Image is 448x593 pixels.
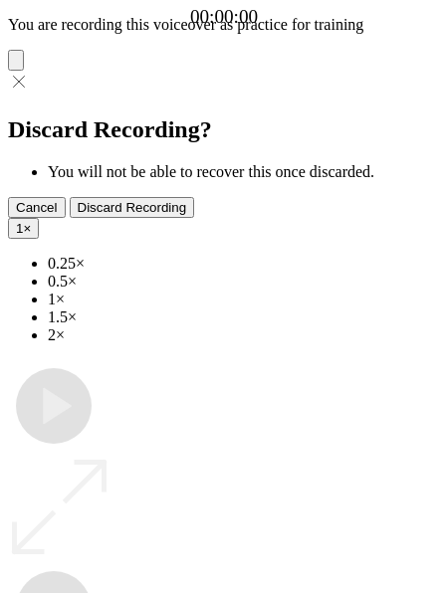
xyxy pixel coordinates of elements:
button: Discard Recording [70,197,195,218]
h2: Discard Recording? [8,116,440,143]
li: 2× [48,326,440,344]
li: 0.5× [48,273,440,291]
li: 0.25× [48,255,440,273]
a: 00:00:00 [190,6,258,28]
button: 1× [8,218,39,239]
span: 1 [16,221,23,236]
li: 1× [48,291,440,308]
p: You are recording this voiceover as practice for training [8,16,440,34]
button: Cancel [8,197,66,218]
li: 1.5× [48,308,440,326]
li: You will not be able to recover this once discarded. [48,163,440,181]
